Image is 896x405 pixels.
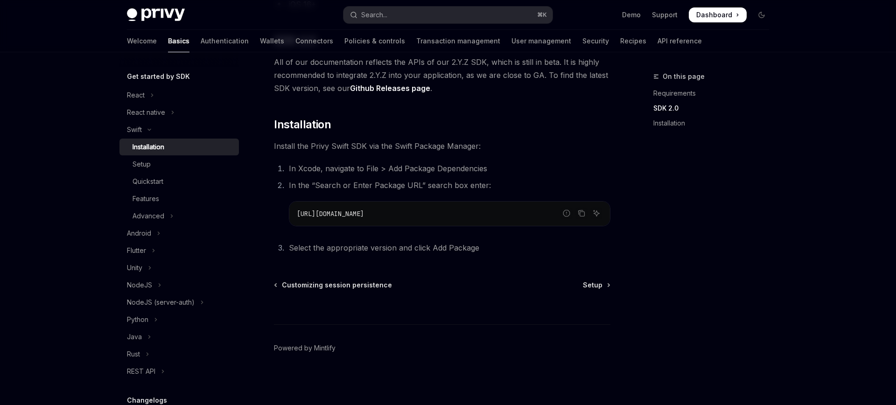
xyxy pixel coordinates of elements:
[582,30,609,52] a: Security
[511,30,571,52] a: User management
[620,30,646,52] a: Recipes
[260,30,284,52] a: Wallets
[119,156,239,173] a: Setup
[286,162,610,175] li: In Xcode, navigate to File > Add Package Dependencies
[127,90,145,101] div: React
[119,294,239,311] button: Toggle NodeJS (server-auth) section
[127,228,151,239] div: Android
[201,30,249,52] a: Authentication
[127,262,142,273] div: Unity
[119,139,239,155] a: Installation
[127,314,148,325] div: Python
[133,159,151,170] div: Setup
[127,349,140,360] div: Rust
[361,9,387,21] div: Search...
[133,141,164,153] div: Installation
[282,280,392,290] span: Customizing session persistence
[274,56,610,95] span: All of our documentation reflects the APIs of our 2.Y.Z SDK, which is still in beta. It is highly...
[622,10,641,20] a: Demo
[119,208,239,224] button: Toggle Advanced section
[583,280,602,290] span: Setup
[696,10,732,20] span: Dashboard
[274,117,331,132] span: Installation
[119,173,239,190] a: Quickstart
[297,209,364,218] span: [URL][DOMAIN_NAME]
[119,311,239,328] button: Toggle Python section
[127,124,142,135] div: Swift
[653,116,777,131] a: Installation
[343,7,553,23] button: Open search
[590,207,602,219] button: Ask AI
[689,7,747,22] a: Dashboard
[344,30,405,52] a: Policies & controls
[653,101,777,116] a: SDK 2.0
[133,193,159,204] div: Features
[295,30,333,52] a: Connectors
[127,107,165,118] div: React native
[133,176,163,187] div: Quickstart
[350,84,430,93] a: Github Releases page
[127,279,152,291] div: NodeJS
[119,277,239,293] button: Toggle NodeJS section
[119,104,239,121] button: Toggle React native section
[119,225,239,242] button: Toggle Android section
[286,241,610,254] li: Select the appropriate version and click Add Package
[119,259,239,276] button: Toggle Unity section
[575,207,588,219] button: Copy the contents from the code block
[754,7,769,22] button: Toggle dark mode
[286,179,610,226] li: In the “Search or Enter Package URL” search box enter:
[119,328,239,345] button: Toggle Java section
[119,363,239,380] button: Toggle REST API section
[274,343,336,353] a: Powered by Mintlify
[119,346,239,363] button: Toggle Rust section
[537,11,547,19] span: ⌘ K
[652,10,678,20] a: Support
[127,366,155,377] div: REST API
[119,121,239,138] button: Toggle Swift section
[653,86,777,101] a: Requirements
[133,210,164,222] div: Advanced
[127,331,142,342] div: Java
[119,242,239,259] button: Toggle Flutter section
[127,297,195,308] div: NodeJS (server-auth)
[119,87,239,104] button: Toggle React section
[275,280,392,290] a: Customizing session persistence
[119,190,239,207] a: Features
[127,71,190,82] h5: Get started by SDK
[416,30,500,52] a: Transaction management
[658,30,702,52] a: API reference
[560,207,573,219] button: Report incorrect code
[127,8,185,21] img: dark logo
[583,280,609,290] a: Setup
[274,140,610,153] span: Install the Privy Swift SDK via the Swift Package Manager:
[663,71,705,82] span: On this page
[168,30,189,52] a: Basics
[127,245,146,256] div: Flutter
[127,30,157,52] a: Welcome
